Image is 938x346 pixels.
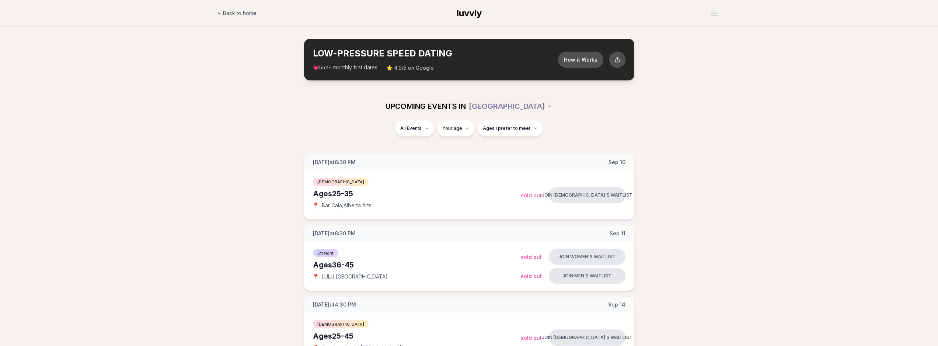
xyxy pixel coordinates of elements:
[478,120,543,136] button: Ages I prefer to meet
[319,65,328,71] span: 552
[313,203,319,208] span: 📍
[313,48,558,59] h2: LOW-PRESSURE SPEED DATING
[322,202,372,209] span: Bar Cala , Alberta Arts
[521,254,542,260] span: Sold Out
[217,6,257,21] a: Back to home
[549,329,625,346] button: Join [DEMOGRAPHIC_DATA]'s waitlist
[386,64,434,72] span: ⭐ 4.9/5 on Google
[313,249,338,257] span: Straight
[386,101,466,111] span: UPCOMING EVENTS IN
[313,301,356,308] span: [DATE] at 4:30 PM
[313,260,521,270] div: Ages 36-45
[469,98,552,114] button: [GEOGRAPHIC_DATA]
[549,187,625,203] button: Join [DEMOGRAPHIC_DATA]'s waitlist
[521,335,542,341] span: Sold Out
[558,52,603,68] button: How it Works
[549,268,625,284] button: Join men's waitlist
[395,120,434,136] button: All Events
[483,125,530,131] span: Ages I prefer to meet
[313,159,356,166] span: [DATE] at 6:30 PM
[521,273,542,279] span: Sold Out
[313,230,356,237] span: [DATE] at 6:30 PM
[442,125,462,131] span: Your age
[223,10,257,17] span: Back to home
[708,8,721,19] button: Open menu
[521,192,542,198] span: Sold Out
[313,274,319,280] span: 📍
[608,301,625,308] span: Sep 14
[313,64,377,72] span: 💗 + monthly first dates
[313,320,369,328] span: [DEMOGRAPHIC_DATA]
[457,8,482,18] span: luvvly
[549,249,625,265] button: Join women's waitlist
[322,273,388,280] span: LULU , [GEOGRAPHIC_DATA]
[457,7,482,19] a: luvvly
[437,120,475,136] button: Your age
[400,125,422,131] span: All Events
[609,159,625,166] span: Sep 10
[313,178,369,186] span: [DEMOGRAPHIC_DATA]
[610,230,625,237] span: Sep 11
[313,188,521,199] div: Ages 25-35
[313,331,521,341] div: Ages 25-45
